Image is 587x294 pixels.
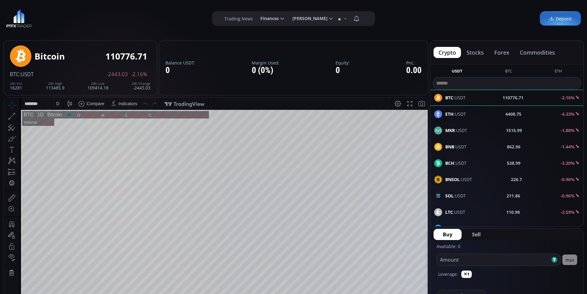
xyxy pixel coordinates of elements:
button: 12:54:31 (UTC) [352,245,385,256]
span: :USDT [19,71,34,78]
b: BCH [445,160,454,166]
div: 109414.18 [88,82,108,90]
span: :USDT [445,209,465,215]
b: -2.59% [561,209,575,215]
button: Buy [434,229,462,240]
b: MKR [445,127,455,133]
div: Go to [83,245,92,256]
b: 538.99 [507,160,520,166]
div: L [122,15,124,20]
span: [PERSON_NAME] [288,12,328,25]
button: forex [489,47,514,58]
div: 113485.9 [46,82,64,90]
span: 12:54:31 (UTC) [354,248,383,253]
div: H [98,15,101,20]
div: auto [412,248,421,253]
div: D [52,3,55,8]
b: -1.13% [561,226,575,231]
div: 5y [22,248,27,253]
label: Trading News [224,15,253,22]
label: PnL: [406,60,422,65]
span: :USDT [445,111,466,117]
button: USDT [449,68,465,76]
div: 109414.18 [124,15,143,20]
b: 1515.99 [506,127,522,134]
div: 1y [31,248,36,253]
div: C [145,15,148,20]
b: LTC [445,209,453,215]
b: SOL [445,193,454,199]
span: Sell [472,231,481,238]
b: -1.88% [561,127,575,133]
a: Deposit [540,11,581,26]
b: BNB [445,144,454,150]
span: :USDT [445,143,467,150]
div: 24h Low [88,82,108,85]
span: :USDT [445,225,468,232]
b: -0.96% [561,193,575,199]
button: crypto [434,47,461,58]
div: Toggle Auto Scale [410,245,423,256]
button: BTC [503,68,515,76]
div: 1d [70,248,75,253]
label: Balance USDT: [165,60,195,65]
button: Sell [463,229,490,240]
div: Toggle Log Scale [400,245,410,256]
div: 110776.72 [148,15,167,20]
div: -2443.03 [132,82,150,90]
button: stocks [462,47,489,58]
div: 10.69K [36,22,48,27]
div: 24h Change [132,82,150,85]
span: :USDT [445,160,467,166]
div: Bitcoin [35,52,65,61]
div: Volume [20,22,33,27]
div: 110776.71 [105,52,147,61]
label: Margin Used: [252,60,279,65]
span: Buy [443,231,452,238]
div: log [402,248,408,253]
span: Finances [256,12,279,25]
div:  [6,82,10,88]
span: Deposit [549,15,572,22]
button: commodities [515,47,560,58]
span: :USDT [445,176,472,183]
b: 4408.75 [505,111,521,117]
div: Compare [83,3,101,8]
div: O [73,15,77,20]
b: ETH [445,111,454,117]
span: :USDT [445,127,467,134]
b: 862.96 [507,143,520,150]
label: Available: 0 [437,243,460,249]
b: 211.86 [507,193,520,199]
div: Market open [63,14,68,20]
b: BNSOL [445,176,460,182]
button: ETH [552,68,565,76]
div: 0.00 [406,66,422,75]
div: 5d [61,248,66,253]
b: -0.96% [561,176,575,182]
div: Hide Drawings Toolbar [14,230,17,238]
div: 112566.90 [77,15,96,20]
span: BTC [10,71,19,78]
div: 1m [50,248,56,253]
div: 16281 [10,82,23,90]
div: Toggle Percentage [391,245,400,256]
div: 0 (0%) [252,66,279,75]
img: LOGO [6,9,32,28]
b: 226.7 [511,176,522,183]
div: Indicators [115,3,134,8]
b: -3.20% [561,160,575,166]
div: Bitcoin [40,14,58,20]
div: 3m [40,248,46,253]
div: 112638.64 [101,15,120,20]
button: ✕1 [461,271,472,278]
div: 24h High [46,82,64,85]
label: Equity: [336,60,350,65]
label: Leverage: [438,271,458,277]
b: 110.98 [506,209,520,215]
div: 1D [30,14,40,20]
div: 0 [336,66,350,75]
b: LINK [445,226,455,231]
div: 24h Vol. [10,82,23,85]
div: −1790.18 (−1.59%) [169,15,203,20]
